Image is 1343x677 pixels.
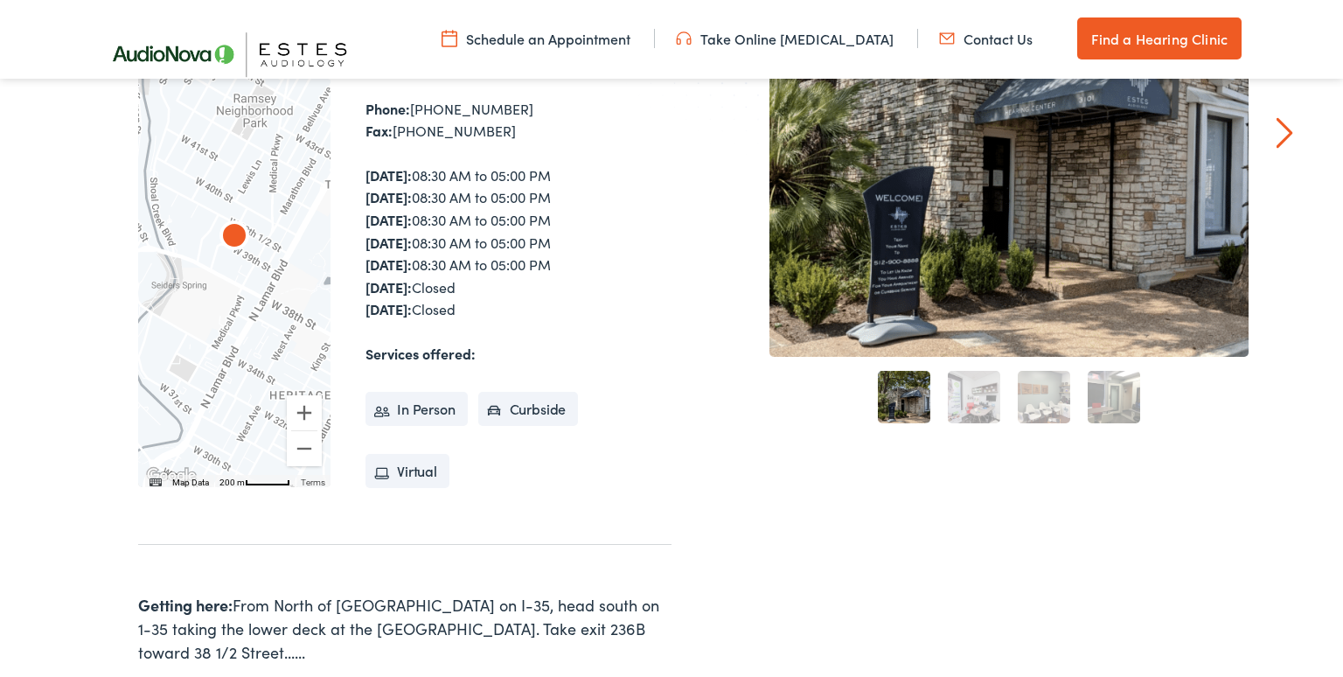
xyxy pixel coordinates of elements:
img: utility icon [676,29,692,48]
li: Virtual [365,454,449,489]
strong: Services offered: [365,344,476,363]
strong: [DATE]: [365,233,412,252]
a: 2 [948,371,1000,423]
strong: [DATE]: [365,165,412,185]
a: Schedule an Appointment [442,29,630,48]
a: 1 [878,371,930,423]
strong: Getting here: [138,594,233,616]
img: Google [143,464,200,487]
button: Zoom out [287,431,322,466]
div: [PHONE_NUMBER] [PHONE_NUMBER] [365,98,671,143]
a: Take Online [MEDICAL_DATA] [676,29,894,48]
a: Find a Hearing Clinic [1077,17,1242,59]
strong: [DATE]: [365,187,412,206]
button: Keyboard shortcuts [150,477,162,489]
strong: Phone: [365,99,410,118]
li: Curbside [478,392,579,427]
img: utility icon [442,29,457,48]
strong: [DATE]: [365,277,412,297]
a: 4 [1088,371,1140,423]
button: Zoom in [287,395,322,430]
button: Map Scale: 200 m per 48 pixels [214,475,296,487]
img: utility icon [939,29,955,48]
button: Map Data [172,477,209,489]
strong: [DATE]: [365,210,412,229]
a: Terms [301,478,325,487]
div: From North of [GEOGRAPHIC_DATA] on I-35, head south on 1-35 taking the lower deck at the [GEOGRAP... [138,593,671,664]
strong: [DATE]: [365,255,412,274]
li: In Person [365,392,468,427]
a: Open this area in Google Maps (opens a new window) [143,464,200,487]
div: 08:30 AM to 05:00 PM 08:30 AM to 05:00 PM 08:30 AM to 05:00 PM 08:30 AM to 05:00 PM 08:30 AM to 0... [365,164,671,321]
strong: Fax: [365,121,393,140]
span: 200 m [219,478,245,487]
strong: [DATE]: [365,299,412,318]
div: AudioNova [213,217,255,259]
a: Next [1277,117,1293,149]
a: Contact Us [939,29,1033,48]
a: 3 [1018,371,1070,423]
